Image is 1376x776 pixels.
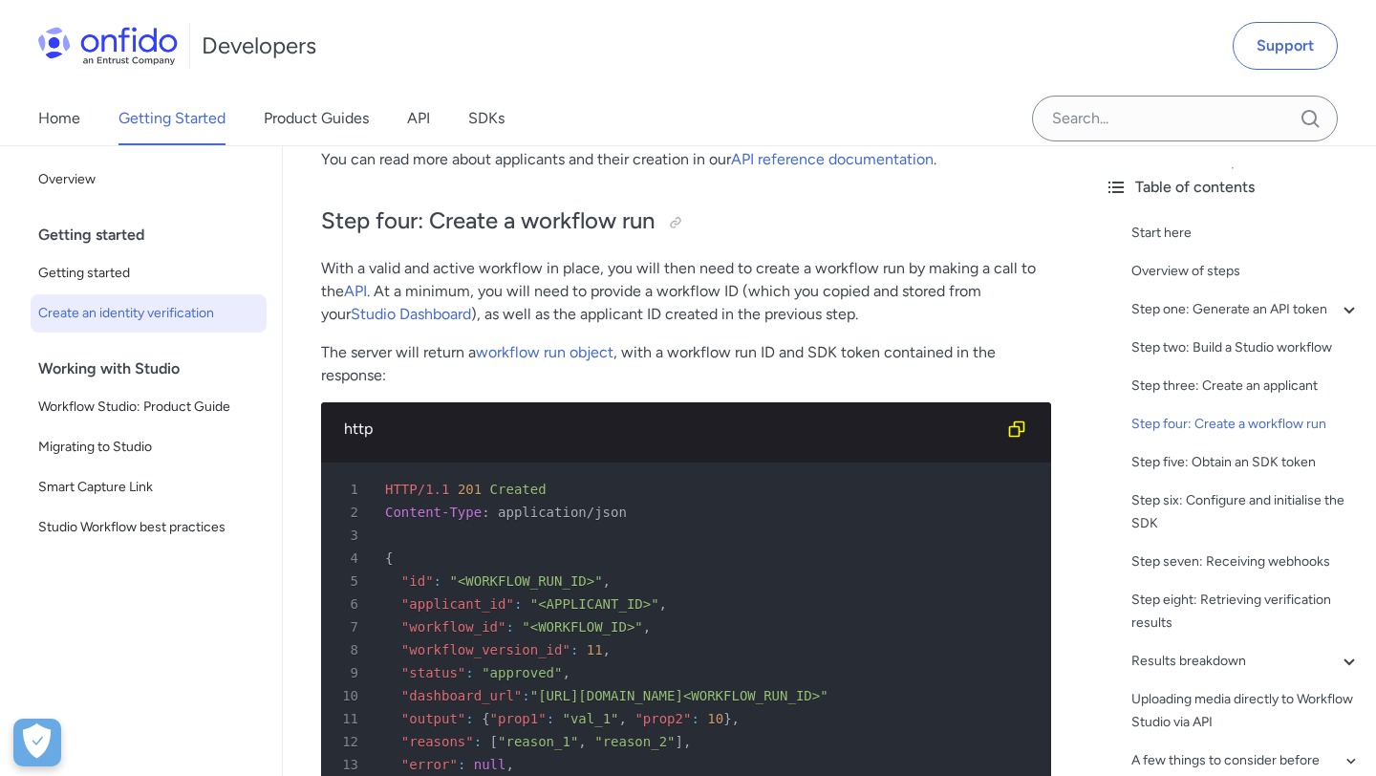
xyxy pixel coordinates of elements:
span: : [482,505,489,520]
a: Overview [31,161,267,199]
a: Step seven: Receiving webhooks [1131,550,1361,573]
span: } [723,711,731,726]
span: { [482,711,489,726]
span: 7 [329,615,372,638]
span: 10 [329,684,372,707]
span: "dashboard_url" [401,688,522,703]
div: http [344,418,998,441]
a: Smart Capture Link [31,468,267,507]
a: SDKs [468,92,505,145]
button: Open Preferences [13,719,61,766]
a: Step six: Configure and initialise the SDK [1131,489,1361,535]
span: ] [676,734,683,749]
span: [ [490,734,498,749]
span: Migrating to Studio [38,436,259,459]
span: Created [490,482,547,497]
span: , [683,734,691,749]
span: 4 [329,547,372,570]
span: , [562,665,570,680]
span: Smart Capture Link [38,476,259,499]
span: : [547,711,554,726]
h2: Step four: Create a workflow run [321,205,1051,238]
span: , [732,711,740,726]
a: workflow run object [476,343,613,361]
h1: Developers [202,31,316,61]
span: "output" [401,711,465,726]
span: : [570,642,578,657]
span: 11 [587,642,603,657]
div: Getting started [38,216,274,254]
a: Studio Workflow best practices [31,508,267,547]
input: Onfido search input field [1032,96,1338,141]
span: "[URL][DOMAIN_NAME]<WORKFLOW_RUN_ID>" [530,688,828,703]
span: , [578,734,586,749]
a: Step two: Build a Studio workflow [1131,336,1361,359]
span: Workflow Studio: Product Guide [38,396,259,419]
span: "status" [401,665,465,680]
a: Results breakdown [1131,650,1361,673]
span: null [474,757,506,772]
span: Getting started [38,262,259,285]
span: "error" [401,757,458,772]
div: Table of contents [1105,176,1361,199]
span: 10 [707,711,723,726]
span: : [465,665,473,680]
a: Getting started [31,254,267,292]
a: API [344,282,367,300]
span: : [458,757,465,772]
span: "<WORKFLOW_RUN_ID>" [449,573,602,589]
a: Support [1233,22,1338,70]
a: Product Guides [264,92,369,145]
a: Step three: Create an applicant [1131,375,1361,398]
span: Overview [38,168,259,191]
span: "val_1" [563,711,619,726]
p: You can read more about applicants and their creation in our . [321,148,1051,171]
span: 13 [329,753,372,776]
a: Start here [1131,222,1361,245]
span: { [385,550,393,566]
span: 201 [458,482,482,497]
span: 6 [329,593,372,615]
p: With a valid and active workflow in place, you will then need to create a workflow run by making ... [321,257,1051,326]
span: "id" [401,573,434,589]
span: : [474,734,482,749]
div: Cookie Preferences [13,719,61,766]
span: "<APPLICANT_ID>" [530,596,659,612]
span: , [659,596,667,612]
a: Uploading media directly to Workflow Studio via API [1131,688,1361,734]
span: 12 [329,730,372,753]
span: Content-Type [385,505,482,520]
span: "workflow_version_id" [401,642,570,657]
a: Home [38,92,80,145]
a: Step eight: Retrieving verification results [1131,589,1361,635]
span: 8 [329,638,372,661]
button: Copy code snippet button [998,410,1036,448]
span: 1 [329,478,372,501]
span: : [522,688,529,703]
a: Overview of steps [1131,260,1361,283]
span: "prop2" [634,711,691,726]
span: Studio Workflow best practices [38,516,259,539]
span: "applicant_id" [401,596,514,612]
a: Create an identity verification [31,294,267,333]
span: HTTP/1.1 [385,482,449,497]
a: Step four: Create a workflow run [1131,413,1361,436]
a: Workflow Studio: Product Guide [31,388,267,426]
span: "reasons" [401,734,474,749]
a: Step one: Generate an API token [1131,298,1361,321]
span: "prop1" [490,711,547,726]
span: , [603,573,611,589]
span: "reason_2" [594,734,675,749]
span: 2 [329,501,372,524]
span: Create an identity verification [38,302,259,325]
span: "approved" [482,665,562,680]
